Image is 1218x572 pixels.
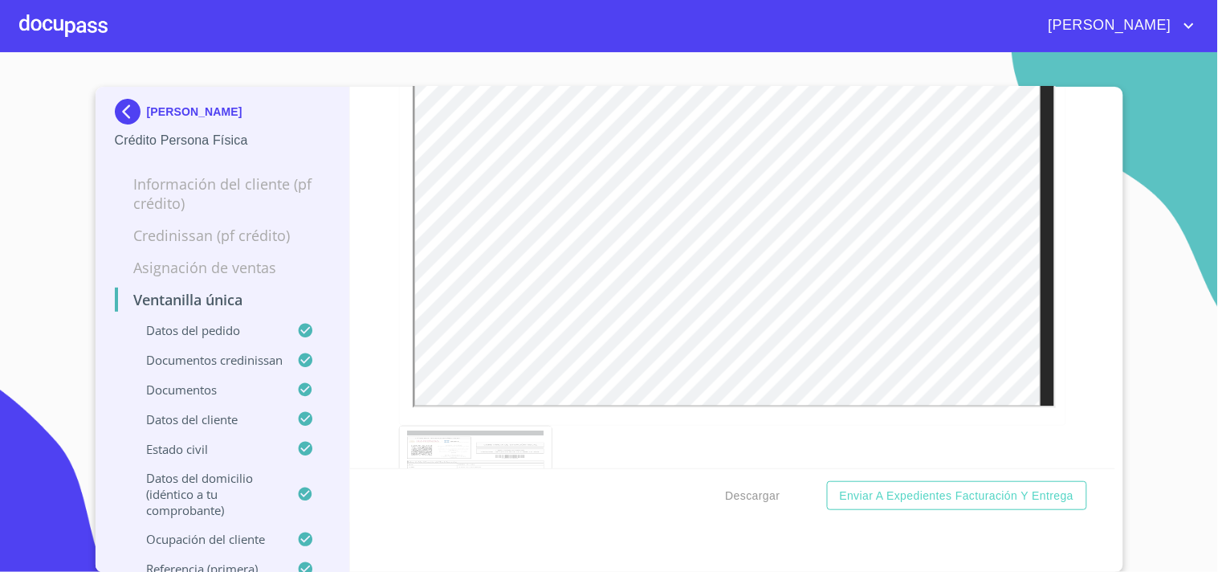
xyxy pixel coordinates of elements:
p: Estado civil [115,441,298,457]
p: Ventanilla única [115,290,331,309]
p: Credinissan (PF crédito) [115,226,331,245]
button: Enviar a Expedientes Facturación y Entrega [827,481,1087,511]
p: Asignación de Ventas [115,258,331,277]
span: Enviar a Expedientes Facturación y Entrega [840,486,1074,506]
p: Crédito Persona Física [115,131,331,150]
p: Documentos CrediNissan [115,352,298,368]
img: Docupass spot blue [115,99,147,125]
button: Descargar [719,481,787,511]
span: Descargar [726,486,780,506]
p: Datos del pedido [115,322,298,338]
p: Datos del domicilio (idéntico a tu comprobante) [115,470,298,518]
p: Información del cliente (PF crédito) [115,174,331,213]
p: Documentos [115,382,298,398]
p: Datos del cliente [115,411,298,427]
p: Ocupación del Cliente [115,531,298,547]
p: [PERSON_NAME] [147,105,242,118]
span: [PERSON_NAME] [1037,13,1179,39]
button: account of current user [1037,13,1199,39]
div: [PERSON_NAME] [115,99,331,131]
